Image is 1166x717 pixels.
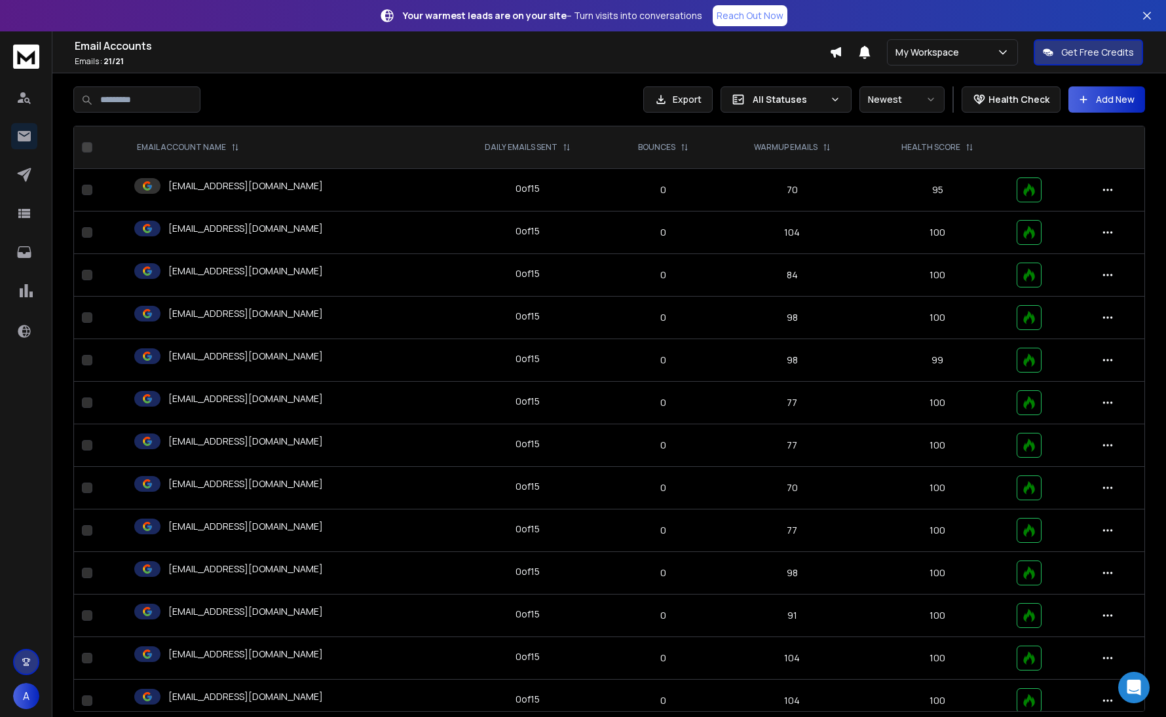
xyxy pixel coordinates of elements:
div: 0 of 15 [516,565,540,578]
p: [EMAIL_ADDRESS][DOMAIN_NAME] [168,648,323,661]
p: 0 [617,226,710,239]
p: [EMAIL_ADDRESS][DOMAIN_NAME] [168,222,323,235]
p: [EMAIL_ADDRESS][DOMAIN_NAME] [168,179,323,193]
span: 21 / 21 [103,56,124,67]
div: 0 of 15 [516,395,540,408]
p: Health Check [988,93,1049,106]
p: [EMAIL_ADDRESS][DOMAIN_NAME] [168,350,323,363]
td: 104 [718,637,867,680]
td: 91 [718,595,867,637]
td: 100 [867,211,1009,254]
td: 77 [718,509,867,552]
p: WARMUP EMAILS [754,142,818,153]
div: 0 of 15 [516,225,540,238]
p: My Workspace [895,46,964,59]
td: 104 [718,211,867,254]
button: Export [643,86,713,113]
p: 0 [617,183,710,196]
button: A [13,683,39,709]
div: Open Intercom Messenger [1118,672,1150,703]
p: 0 [617,396,710,409]
p: – Turn visits into conversations [403,9,702,22]
p: HEALTH SCORE [901,142,960,153]
td: 70 [718,467,867,509]
p: BOUNCES [638,142,675,153]
p: 0 [617,311,710,324]
p: 0 [617,652,710,665]
p: [EMAIL_ADDRESS][DOMAIN_NAME] [168,520,323,533]
td: 77 [718,424,867,467]
p: Reach Out Now [717,9,783,22]
td: 95 [867,169,1009,211]
p: [EMAIL_ADDRESS][DOMAIN_NAME] [168,605,323,618]
div: 0 of 15 [516,608,540,621]
button: Health Check [962,86,1061,113]
div: 0 of 15 [516,352,540,365]
div: 0 of 15 [516,182,540,195]
td: 100 [867,595,1009,637]
td: 100 [867,382,1009,424]
div: 0 of 15 [516,437,540,450]
p: 0 [617,694,710,707]
td: 100 [867,552,1009,595]
p: DAILY EMAILS SENT [485,142,557,153]
p: Emails : [75,56,829,67]
td: 100 [867,467,1009,509]
p: [EMAIL_ADDRESS][DOMAIN_NAME] [168,690,323,703]
p: [EMAIL_ADDRESS][DOMAIN_NAME] [168,392,323,405]
img: logo [13,45,39,69]
button: Get Free Credits [1034,39,1143,65]
div: EMAIL ACCOUNT NAME [137,142,239,153]
p: All Statuses [753,93,825,106]
td: 70 [718,169,867,211]
p: 0 [617,268,710,282]
div: 0 of 15 [516,693,540,706]
td: 100 [867,637,1009,680]
p: 0 [617,354,710,367]
p: [EMAIL_ADDRESS][DOMAIN_NAME] [168,435,323,448]
strong: Your warmest leads are on your site [403,9,567,22]
p: [EMAIL_ADDRESS][DOMAIN_NAME] [168,307,323,320]
h1: Email Accounts [75,38,829,54]
td: 98 [718,339,867,382]
td: 100 [867,254,1009,297]
p: [EMAIL_ADDRESS][DOMAIN_NAME] [168,477,323,490]
button: Newest [859,86,945,113]
div: 0 of 15 [516,650,540,663]
td: 100 [867,424,1009,467]
div: 0 of 15 [516,310,540,323]
p: 0 [617,566,710,579]
button: Add New [1068,86,1145,113]
p: 0 [617,439,710,452]
a: Reach Out Now [713,5,787,26]
td: 98 [718,297,867,339]
td: 84 [718,254,867,297]
p: 0 [617,609,710,622]
p: 0 [617,481,710,494]
div: 0 of 15 [516,267,540,280]
td: 99 [867,339,1009,382]
div: 0 of 15 [516,480,540,493]
td: 100 [867,509,1009,552]
p: Get Free Credits [1061,46,1134,59]
p: [EMAIL_ADDRESS][DOMAIN_NAME] [168,562,323,576]
p: [EMAIL_ADDRESS][DOMAIN_NAME] [168,265,323,278]
div: 0 of 15 [516,523,540,536]
td: 77 [718,382,867,424]
td: 100 [867,297,1009,339]
p: 0 [617,524,710,537]
td: 98 [718,552,867,595]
